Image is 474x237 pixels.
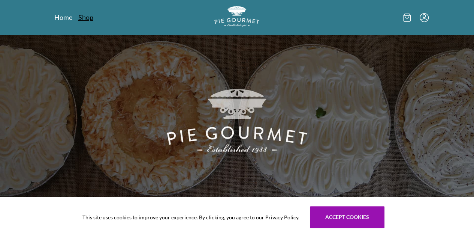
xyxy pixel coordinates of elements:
a: Logo [214,6,259,29]
a: Home [54,13,72,22]
a: Shop [78,13,93,22]
span: This site uses cookies to improve your experience. By clicking, you agree to our Privacy Policy. [82,213,299,221]
button: Accept cookies [310,206,384,228]
img: logo [214,6,259,27]
button: Menu [420,13,429,22]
